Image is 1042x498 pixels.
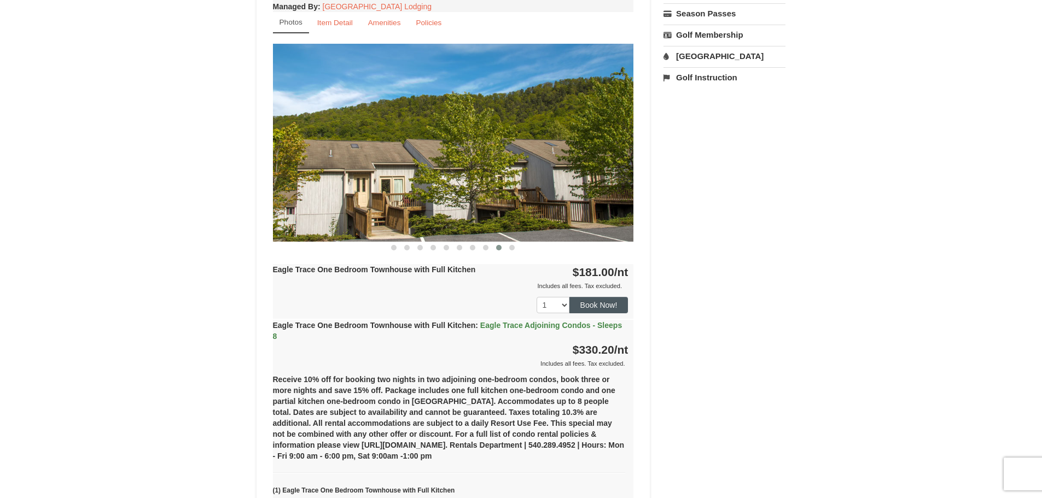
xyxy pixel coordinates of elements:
a: Golf Instruction [663,67,785,87]
strong: $181.00 [573,266,628,278]
button: Book Now! [569,297,628,313]
a: Golf Membership [663,25,785,45]
span: Managed By [273,2,318,11]
div: Includes all fees. Tax excluded. [273,358,628,369]
img: 18876286-28-dd3badfa.jpg [273,44,634,241]
a: Policies [409,12,449,33]
small: Photos [280,18,302,26]
span: $330.20 [573,343,614,356]
a: Item Detail [310,12,360,33]
span: /nt [614,343,628,356]
strong: Eagle Trace One Bedroom Townhouse with Full Kitchen [273,321,622,341]
span: : [475,321,478,330]
strong: Eagle Trace One Bedroom Townhouse with Full Kitchen [273,265,476,274]
a: [GEOGRAPHIC_DATA] [663,46,785,66]
a: Amenities [361,12,408,33]
small: Amenities [368,19,401,27]
small: Item Detail [317,19,353,27]
a: [GEOGRAPHIC_DATA] Lodging [323,2,432,11]
a: Photos [273,12,309,33]
span: /nt [614,266,628,278]
strong: : [273,2,321,11]
div: Includes all fees. Tax excluded. [273,280,628,291]
small: Policies [416,19,441,27]
a: Season Passes [663,3,785,24]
